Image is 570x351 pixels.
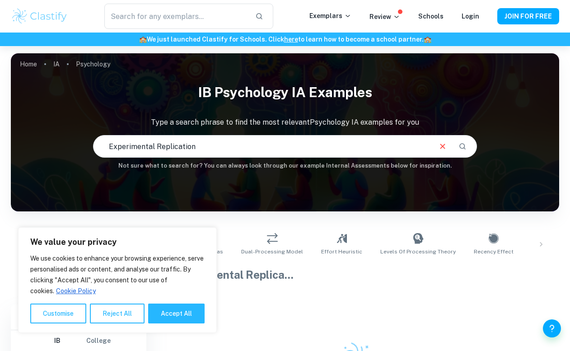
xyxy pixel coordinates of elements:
a: Cookie Policy [56,287,96,295]
p: Type a search phrase to find the most relevant Psychology IA examples for you [11,117,559,128]
a: Schools [418,13,444,20]
img: Clastify logo [11,7,68,25]
span: Dual-Processing Model [241,248,303,256]
h1: Psychology IAs related to: [38,267,532,283]
span: Levels of Processing Theory [380,248,456,256]
h6: Not sure what to search for? You can always look through our example Internal Assessments below f... [11,161,559,170]
span: 🏫 [424,36,431,43]
input: Search for any exemplars... [104,4,248,29]
button: Reject All [90,304,145,323]
span: Effort Heuristic [321,248,362,256]
span: 🏫 [139,36,147,43]
a: Home [20,58,37,70]
a: here [284,36,298,43]
p: We use cookies to enhance your browsing experience, serve personalised ads or content, and analys... [30,253,205,296]
button: JOIN FOR FREE [497,8,559,24]
button: Clear [434,138,451,155]
button: Search [455,139,470,154]
p: Review [369,12,400,22]
p: Exemplars [309,11,351,21]
input: E.g. cognitive development theories, abnormal psychology case studies, social psychology experime... [93,134,430,159]
div: We value your privacy [18,227,217,333]
span: Experimental Replica ... [174,268,294,281]
h6: Filter exemplars [11,304,146,330]
a: IA [53,58,60,70]
span: Recency Effect [474,248,514,256]
button: Accept All [148,304,205,323]
button: Customise [30,304,86,323]
h1: IB Psychology IA examples [11,79,559,106]
button: Help and Feedback [543,319,561,337]
p: We value your privacy [30,237,205,248]
p: Psychology [76,59,110,69]
a: Login [462,13,479,20]
h6: We just launched Clastify for Schools. Click to learn how to become a school partner. [2,34,568,44]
